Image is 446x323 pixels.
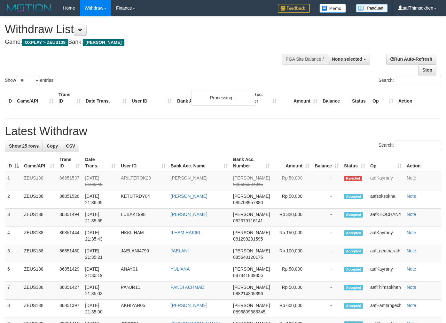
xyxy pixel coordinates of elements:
[368,172,404,190] td: aafKayrany
[5,76,53,85] label: Show entries
[379,76,441,85] label: Search:
[233,255,263,260] span: Copy 085640120175 to clipboard
[344,249,363,254] span: Accepted
[171,285,205,290] a: PANDI ACHMAD
[233,236,263,242] span: Copy 081298291595 to clipboard
[5,154,21,172] th: ID: activate to sort column descending
[233,273,263,278] span: Copy 087841839856 to clipboard
[418,65,436,75] a: Stop
[21,190,57,209] td: ZEUS138
[233,230,270,235] span: [PERSON_NAME]
[344,176,362,181] span: Rejected
[379,141,441,150] label: Search:
[175,89,239,107] th: Bank Acc. Name
[344,212,363,218] span: Accepted
[21,209,57,227] td: ZEUS138
[5,172,21,190] td: 1
[233,175,270,181] span: [PERSON_NAME]
[62,141,79,151] a: CSV
[191,90,255,106] div: Processing...
[57,245,82,263] td: 86851480
[57,190,82,209] td: 86851526
[231,154,272,172] th: Bank Acc. Number: activate to sort column ascending
[5,141,43,151] a: Show 25 rows
[279,89,320,107] th: Amount
[57,281,82,300] td: 86851427
[57,154,82,172] th: Trans ID: activate to sort column ascending
[118,245,168,263] td: JAELANI4790
[282,54,328,65] div: PGA Site Balance /
[118,300,168,318] td: AKHIYAR05
[22,39,68,46] span: OXPLAY > ZEUS138
[5,227,21,245] td: 4
[272,190,312,209] td: Rp 50,000
[82,263,118,281] td: [DATE] 21:35:19
[21,172,57,190] td: ZEUS138
[344,303,363,309] span: Accepted
[312,190,341,209] td: -
[312,281,341,300] td: -
[21,281,57,300] td: ZEUS138
[82,227,118,245] td: [DATE] 21:35:43
[368,190,404,209] td: aafsoksokha
[341,154,368,172] th: Status: activate to sort column ascending
[118,281,168,300] td: PANJR11
[171,248,189,253] a: JAELANI
[5,300,21,318] td: 8
[5,263,21,281] td: 6
[272,209,312,227] td: Rp 320,000
[328,54,370,65] button: None selected
[57,300,82,318] td: 86851397
[21,154,57,172] th: Game/API: activate to sort column ascending
[56,89,83,107] th: Trans ID
[118,263,168,281] td: ANAY01
[272,263,312,281] td: Rp 50,000
[9,143,39,149] span: Show 25 rows
[368,281,404,300] td: aafThimsokhen
[83,39,124,46] span: [PERSON_NAME]
[407,285,416,290] a: Note
[368,209,404,227] td: aafKEOCHANY
[5,245,21,263] td: 5
[57,209,82,227] td: 86851494
[21,300,57,318] td: ZEUS138
[319,4,346,13] img: Button%20Memo.svg
[5,209,21,227] td: 3
[21,245,57,263] td: ZEUS138
[57,172,82,190] td: 86851537
[370,89,396,107] th: Op
[407,303,416,308] a: Note
[272,300,312,318] td: Rp 600,000
[407,248,416,253] a: Note
[312,300,341,318] td: -
[82,281,118,300] td: [DATE] 21:35:03
[82,154,118,172] th: Date Trans.: activate to sort column ascending
[344,194,363,199] span: Accepted
[272,154,312,172] th: Amount: activate to sort column ascending
[233,182,263,187] span: Copy 085696384915 to clipboard
[118,154,168,172] th: User ID: activate to sort column ascending
[118,190,168,209] td: KETUTRDY04
[407,212,416,217] a: Note
[368,227,404,245] td: aafKayrany
[344,285,363,290] span: Accepted
[57,227,82,245] td: 86851444
[396,89,441,107] th: Action
[312,154,341,172] th: Balance: activate to sort column ascending
[233,194,270,199] span: [PERSON_NAME]
[404,154,441,172] th: Action
[43,141,62,151] a: Copy
[312,227,341,245] td: -
[233,266,270,272] span: [PERSON_NAME]
[16,76,40,85] select: Showentries
[66,143,75,149] span: CSV
[14,89,56,107] th: Game/API
[82,172,118,190] td: [DATE] 21:36:40
[82,245,118,263] td: [DATE] 21:35:21
[233,309,265,314] span: Copy 0895809588345 to clipboard
[386,54,436,65] a: Run Auto-Refresh
[82,209,118,227] td: [DATE] 21:35:55
[344,267,363,272] span: Accepted
[233,291,263,296] span: Copy 088214305396 to clipboard
[272,245,312,263] td: Rp 100,000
